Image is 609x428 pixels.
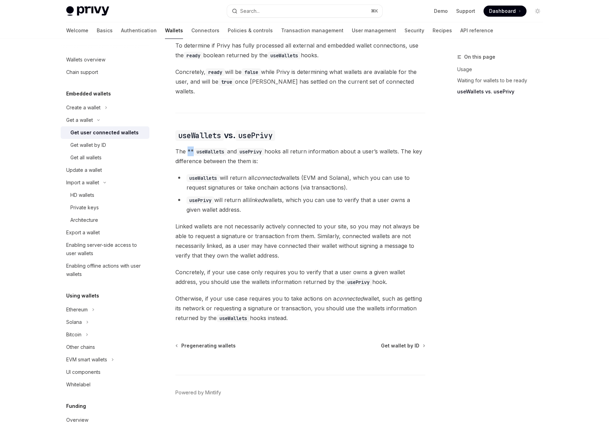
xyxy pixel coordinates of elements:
a: User management [352,22,396,39]
div: Wallets overview [66,56,105,64]
code: usePrivy [186,196,214,204]
code: ready [206,68,225,76]
a: Overview [61,414,149,426]
div: UI components [66,368,101,376]
code: useWallets [217,314,250,322]
a: Pregenerating wallets [176,342,236,349]
code: usePrivy [235,130,275,141]
a: Architecture [61,214,149,226]
div: Ethereum [66,305,88,314]
div: Whitelabel [66,380,90,389]
span: Linked wallets are not necessarily actively connected to your site, so you may not always be able... [175,221,425,260]
em: connected [336,295,364,302]
span: Otherwise, if your use case requires you to take actions on a wallet, such as getting its network... [175,294,425,323]
button: Search...⌘K [227,5,382,17]
div: Architecture [70,216,98,224]
span: Concretely, will be while Privy is determining what wallets are available for the user, and will ... [175,67,425,96]
h5: Using wallets [66,292,99,300]
code: useWallets [268,52,301,59]
span: To determine if Privy has fully processed all external and embedded wallet connections, use the b... [175,41,425,60]
a: Recipes [433,22,452,39]
a: Get user connected wallets [61,126,149,139]
div: HD wallets [70,191,94,199]
a: Usage [457,64,549,75]
div: Enabling offline actions with user wallets [66,262,145,278]
div: Get wallet by ID [70,141,106,149]
a: Export a wallet [61,226,149,239]
span: vs. [175,130,275,141]
a: Chain support [61,66,149,78]
a: Other chains [61,341,149,353]
a: Transaction management [281,22,343,39]
h5: Embedded wallets [66,90,111,98]
div: Other chains [66,343,95,351]
h5: Funding [66,402,86,410]
a: Enabling server-side access to user wallets [61,239,149,260]
a: HD wallets [61,189,149,201]
div: Get user connected wallets [70,128,139,137]
span: Pregenerating wallets [181,342,236,349]
button: Toggle dark mode [532,6,543,17]
code: useWallets [194,148,227,156]
div: Solana [66,318,82,326]
a: Whitelabel [61,378,149,391]
span: Get wallet by ID [381,342,419,349]
a: Powered by Mintlify [175,389,221,396]
span: ⌘ K [371,8,378,14]
a: Basics [97,22,113,39]
em: linked [249,196,264,203]
code: usePrivy [345,278,372,286]
a: Dashboard [484,6,527,17]
span: The ** and hooks all return information about a user’s wallets. The key difference between the th... [175,146,425,166]
li: will return all wallets, which you can use to verify that a user owns a given wallet address. [175,195,425,215]
span: Concretely, if your use case only requires you to verify that a user owns a given wallet address,... [175,267,425,287]
div: Private keys [70,203,99,212]
a: UI components [61,366,149,378]
code: ready [184,52,203,59]
div: EVM smart wallets [66,355,107,364]
a: Authentication [121,22,157,39]
code: useWallets [186,174,220,182]
div: Export a wallet [66,228,100,237]
a: useWallets vs. usePrivy [457,86,549,97]
div: Overview [66,416,88,424]
div: Search... [240,7,260,15]
div: Import a wallet [66,178,99,187]
a: Demo [434,8,448,15]
a: Wallets [165,22,183,39]
code: false [242,68,261,76]
a: Enabling offline actions with user wallets [61,260,149,280]
code: useWallets [175,130,224,141]
span: On this page [464,53,495,61]
div: Get all wallets [70,153,102,162]
code: usePrivy [237,148,264,156]
div: Bitcoin [66,330,81,339]
a: Connectors [191,22,219,39]
a: Waiting for wallets to be ready [457,75,549,86]
img: light logo [66,6,109,16]
div: Get a wallet [66,116,93,124]
code: true [218,78,235,86]
a: Update a wallet [61,164,149,176]
a: Security [404,22,424,39]
div: Create a wallet [66,103,101,112]
a: Policies & controls [228,22,273,39]
li: will return all wallets (EVM and Solana), which you can use to request signatures or take onchain... [175,173,425,192]
a: Get all wallets [61,151,149,164]
a: Private keys [61,201,149,214]
a: Wallets overview [61,53,149,66]
div: Enabling server-side access to user wallets [66,241,145,258]
a: Welcome [66,22,88,39]
a: Get wallet by ID [381,342,425,349]
span: Dashboard [489,8,516,15]
div: Update a wallet [66,166,102,174]
a: API reference [460,22,493,39]
div: Chain support [66,68,98,76]
em: connected [254,174,281,181]
a: Get wallet by ID [61,139,149,151]
a: Support [456,8,475,15]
